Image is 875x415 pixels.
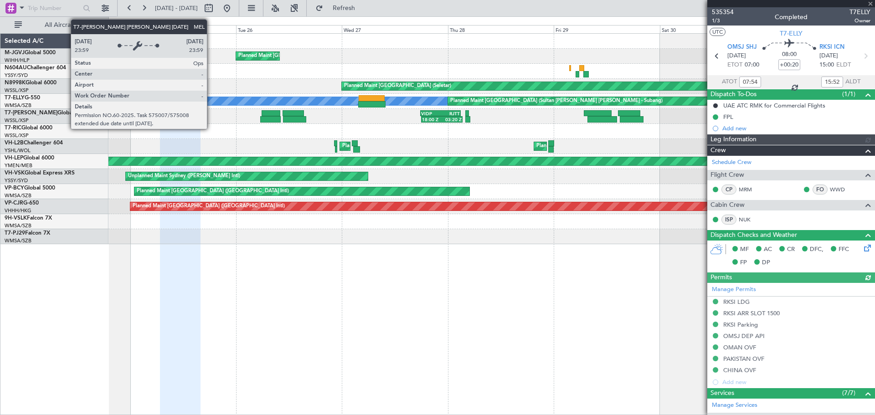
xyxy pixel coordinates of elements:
span: (7/7) [842,388,855,398]
span: T7-ELLY [5,95,25,101]
span: [DATE] [819,51,838,61]
button: All Aircraft [10,18,99,32]
div: Thu 28 [448,25,554,33]
a: Schedule Crew [712,158,751,167]
span: 08:00 [782,50,797,59]
span: 15:00 [819,61,834,70]
a: VP-BCYGlobal 5000 [5,185,55,191]
div: Planned Maint [GEOGRAPHIC_DATA] (Halim Intl) [238,49,352,63]
span: RKSI ICN [819,43,844,52]
span: VH-VSK [5,170,25,176]
div: Fri 29 [554,25,659,33]
span: 535354 [712,7,734,17]
span: ETOT [727,61,742,70]
a: YSSY/SYD [5,72,28,79]
div: Planned Maint [GEOGRAPHIC_DATA] ([GEOGRAPHIC_DATA]) [536,139,680,153]
a: WIHH/HLP [5,57,30,64]
span: Dispatch To-Dos [710,89,757,100]
div: Add new [722,124,870,132]
a: WSSL/XSP [5,132,29,139]
a: T7-PJ29Falcon 7X [5,231,50,236]
div: Unplanned Maint Sydney ([PERSON_NAME] Intl) [128,169,240,183]
a: VH-L2BChallenger 604 [5,140,63,146]
span: [DATE] [727,51,746,61]
a: WWD [830,185,850,194]
a: T7-RICGlobal 6000 [5,125,52,131]
span: VP-CJR [5,200,23,206]
button: UTC [710,28,726,36]
a: YSHL/WOL [5,147,31,154]
span: CR [787,245,795,254]
span: VH-L2B [5,140,24,146]
span: VP-BCY [5,185,24,191]
a: WMSA/SZB [5,102,31,109]
a: VHHH/HKG [5,207,31,214]
span: 9H-VSLK [5,215,27,221]
div: Planned Maint Sydney ([PERSON_NAME] Intl) [342,139,448,153]
div: RJTT [441,111,460,116]
span: Flight Crew [710,170,744,180]
input: Trip Number [28,1,80,15]
span: Crew [710,145,726,156]
a: N604AUChallenger 604 [5,65,66,71]
span: (1/1) [842,89,855,99]
span: DFC, [810,245,824,254]
a: WMSA/SZB [5,237,31,244]
div: UAE ATC RMK for Commercial Flights [723,102,825,109]
div: Sat 30 [660,25,766,33]
a: WMSA/SZB [5,192,31,199]
span: N604AU [5,65,27,71]
a: NUK [739,215,759,224]
a: M-JGVJGlobal 5000 [5,50,56,56]
span: T7-PJ29 [5,231,25,236]
a: 9H-VSLKFalcon 7X [5,215,52,221]
a: MRM [739,185,759,194]
span: FFC [839,245,849,254]
div: Tue 26 [236,25,342,33]
a: WSSL/XSP [5,87,29,94]
span: ALDT [845,77,860,87]
span: FP [740,258,747,267]
div: Planned Maint [GEOGRAPHIC_DATA] (Sultan [PERSON_NAME] [PERSON_NAME] - Subang) [450,94,663,108]
span: [DATE] - [DATE] [155,4,198,12]
div: Mon 25 [130,25,236,33]
div: Planned Maint [GEOGRAPHIC_DATA] (Seletar) [344,79,451,93]
span: Refresh [325,5,363,11]
div: CP [721,184,736,195]
span: T7-RIC [5,125,21,131]
div: Wed 27 [342,25,448,33]
a: VP-CJRG-650 [5,200,39,206]
a: VH-LEPGlobal 6000 [5,155,54,161]
span: VH-LEP [5,155,23,161]
div: 18:00 Z [422,117,442,122]
button: Refresh [311,1,366,15]
span: Cabin Crew [710,200,745,210]
span: All Aircraft [24,22,96,28]
span: T7-ELLY [780,29,803,38]
a: Manage Services [712,401,757,410]
div: 03:20 Z [442,117,461,122]
span: Dispatch Checks and Weather [710,230,797,241]
div: Completed [775,12,808,22]
div: FO [813,184,828,195]
div: Planned Maint [GEOGRAPHIC_DATA] ([GEOGRAPHIC_DATA] Intl) [133,200,285,213]
span: Owner [849,17,870,25]
a: YMEN/MEB [5,162,32,169]
span: T7ELLY [849,7,870,17]
a: WMSA/SZB [5,222,31,229]
span: Services [710,388,734,399]
div: Planned Maint [GEOGRAPHIC_DATA] ([GEOGRAPHIC_DATA] Intl) [137,184,289,198]
span: AC [764,245,772,254]
span: M-JGVJ [5,50,25,56]
span: OMSJ SHJ [727,43,757,52]
a: WSSL/XSP [5,117,29,124]
a: T7-ELLYG-550 [5,95,40,101]
div: FPL [723,113,733,121]
span: MF [740,245,749,254]
div: VIDP [421,111,441,116]
div: [DATE] [110,18,126,26]
div: ISP [721,215,736,225]
a: YSSY/SYD [5,177,28,184]
span: 1/3 [712,17,734,25]
span: 07:00 [745,61,759,70]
